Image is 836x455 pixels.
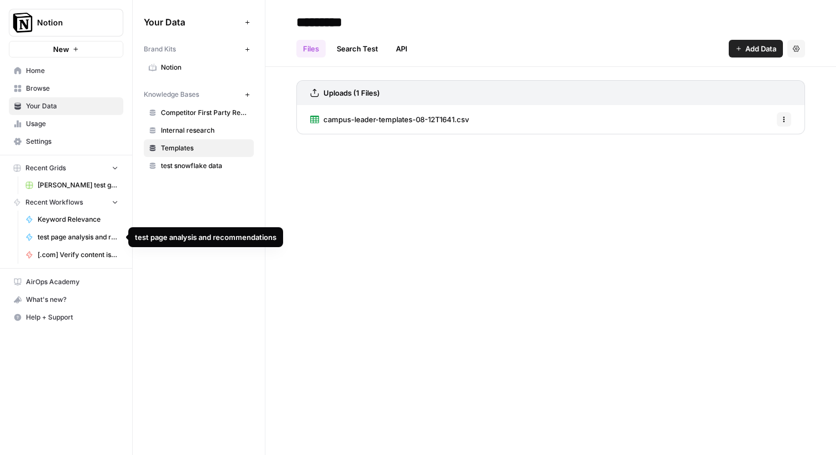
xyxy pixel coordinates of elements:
button: What's new? [9,291,123,308]
button: New [9,41,123,57]
a: Competitor First Party Research [144,104,254,122]
a: Keyword Relevance [20,211,123,228]
a: Search Test [330,40,385,57]
span: Add Data [745,43,776,54]
button: Help + Support [9,308,123,326]
div: test page analysis and recommendations [135,232,276,243]
span: Help + Support [26,312,118,322]
a: campus-leader-templates-08-12T1641.csv [310,105,469,134]
a: Home [9,62,123,80]
span: Competitor First Party Research [161,108,249,118]
a: [PERSON_NAME] test grid [20,176,123,194]
a: Browse [9,80,123,97]
a: Templates [144,139,254,157]
span: test snowflake data [161,161,249,171]
h3: Uploads (1 Files) [323,87,380,98]
span: Usage [26,119,118,129]
span: AirOps Academy [26,277,118,287]
button: Recent Grids [9,160,123,176]
span: Brand Kits [144,44,176,54]
a: test page analysis and recommendations [20,228,123,246]
button: Recent Workflows [9,194,123,211]
span: Notion [161,62,249,72]
a: Internal research [144,122,254,139]
a: [.com] Verify content is discoverable / indexed [20,246,123,264]
a: Uploads (1 Files) [310,81,380,105]
span: Your Data [144,15,241,29]
a: Files [296,40,326,57]
span: test page analysis and recommendations [38,232,118,242]
span: [PERSON_NAME] test grid [38,180,118,190]
a: Usage [9,115,123,133]
a: Your Data [9,97,123,115]
span: Browse [26,83,118,93]
span: Home [26,66,118,76]
a: API [389,40,414,57]
span: New [53,44,69,55]
a: AirOps Academy [9,273,123,291]
span: Your Data [26,101,118,111]
span: [.com] Verify content is discoverable / indexed [38,250,118,260]
a: Settings [9,133,123,150]
a: test snowflake data [144,157,254,175]
button: Add Data [729,40,783,57]
img: Notion Logo [13,13,33,33]
span: Recent Grids [25,163,66,173]
span: Templates [161,143,249,153]
span: Internal research [161,125,249,135]
a: Notion [144,59,254,76]
span: Recent Workflows [25,197,83,207]
span: Settings [26,137,118,147]
button: Workspace: Notion [9,9,123,36]
span: Keyword Relevance [38,215,118,224]
span: Knowledge Bases [144,90,199,100]
span: campus-leader-templates-08-12T1641.csv [323,114,469,125]
span: Notion [37,17,104,28]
